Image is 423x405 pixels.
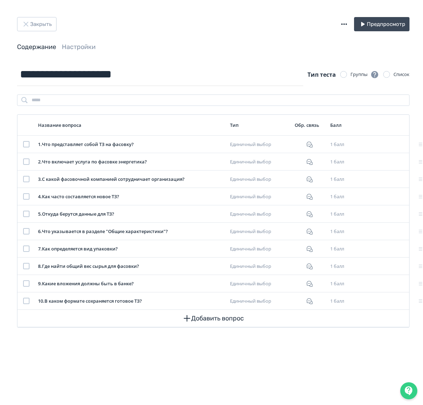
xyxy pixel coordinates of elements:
div: Единичный выбор [230,228,289,235]
div: 1 балл [330,245,357,253]
div: 1 балл [330,158,357,166]
div: Единичный выбор [230,211,289,218]
div: 1 балл [330,193,357,200]
div: Список [393,71,409,78]
div: Единичный выбор [230,193,289,200]
div: Единичный выбор [230,263,289,270]
div: 3 . С какой фасовочной компанией сотрудничает организация? [38,176,224,183]
div: 4 . Как часто составляется новое ТЗ? [38,193,224,200]
div: 8 . Где найти общий вес сырья для фасовки? [38,263,224,270]
div: Группы [350,70,379,79]
div: Единичный выбор [230,280,289,287]
span: Тип теста [307,71,336,79]
div: Обр. связь [295,122,325,128]
div: Тип [230,122,289,128]
div: 9 . Какие вложения должны быть в банке? [38,280,224,287]
div: Единичный выбор [230,298,289,305]
div: 1 балл [330,211,357,218]
button: Добавить вопрос [23,310,403,327]
div: Единичный выбор [230,176,289,183]
div: 5 . Откуда берутся данные для ТЗ? [38,211,224,218]
div: Единичный выбор [230,158,289,166]
div: 1 балл [330,176,357,183]
div: Единичный выбор [230,245,289,253]
div: 7 . Как определяется вид упаковки? [38,245,224,253]
div: 1 балл [330,263,357,270]
div: 1 балл [330,298,357,305]
div: Единичный выбор [230,141,289,148]
div: Название вопроса [38,122,224,128]
div: 2 . Что включает услуга по фасовке энергетика? [38,158,224,166]
div: 10 . В каком формате сохраняется готовое ТЗ? [38,298,224,305]
a: Настройки [62,43,96,51]
div: 1 балл [330,280,357,287]
div: 6 . Что указывается в разделе "Общие характеристики"? [38,228,224,235]
div: 1 балл [330,228,357,235]
button: Предпросмотр [354,17,409,31]
button: Закрыть [17,17,57,31]
div: 1 балл [330,141,357,148]
a: Содержание [17,43,56,51]
div: Балл [330,122,357,128]
div: 1 . Что представляет собой ТЗ на фасовку? [38,141,224,148]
